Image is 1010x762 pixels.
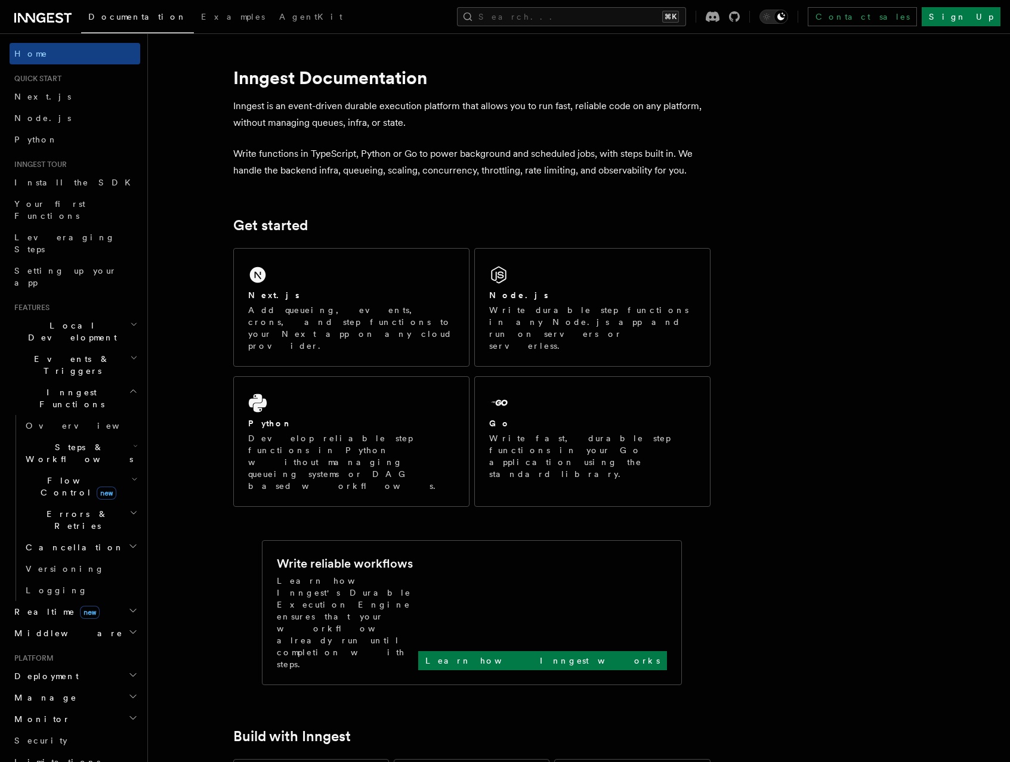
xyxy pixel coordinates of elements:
[21,541,124,553] span: Cancellation
[489,289,548,301] h2: Node.js
[10,653,54,663] span: Platform
[10,692,77,704] span: Manage
[10,606,100,618] span: Realtime
[26,421,149,430] span: Overview
[10,730,140,751] a: Security
[10,260,140,293] a: Setting up your app
[21,475,131,498] span: Flow Control
[14,199,85,221] span: Your first Functions
[10,227,140,260] a: Leveraging Steps
[201,12,265,21] span: Examples
[21,503,140,537] button: Errors & Retries
[14,48,48,60] span: Home
[922,7,1000,26] a: Sign Up
[10,670,79,682] span: Deployment
[10,382,140,415] button: Inngest Functions
[21,508,129,532] span: Errors & Retries
[10,353,130,377] span: Events & Triggers
[26,586,88,595] span: Logging
[10,129,140,150] a: Python
[10,713,70,725] span: Monitor
[662,11,679,23] kbd: ⌘K
[10,74,61,83] span: Quick start
[10,43,140,64] a: Home
[21,415,140,436] a: Overview
[233,217,308,234] a: Get started
[248,304,455,352] p: Add queueing, events, crons, and step functions to your Next app on any cloud provider.
[14,233,115,254] span: Leveraging Steps
[10,415,140,601] div: Inngest Functions
[14,113,71,123] span: Node.js
[233,145,711,179] p: Write functions in TypeScript, Python or Go to power background and scheduled jobs, with steps bu...
[81,4,194,33] a: Documentation
[489,432,696,480] p: Write fast, durable step functions in your Go application using the standard library.
[21,441,133,465] span: Steps & Workflows
[10,627,123,639] span: Middleware
[10,665,140,687] button: Deployment
[21,558,140,580] a: Versioning
[10,708,140,730] button: Monitor
[248,289,299,301] h2: Next.js
[10,193,140,227] a: Your first Functions
[233,728,351,745] a: Build with Inngest
[233,248,470,367] a: Next.jsAdd queueing, events, crons, and step functions to your Next app on any cloud provider.
[457,7,686,26] button: Search...⌘K
[10,160,67,169] span: Inngest tour
[97,487,116,500] span: new
[194,4,272,32] a: Examples
[474,248,711,367] a: Node.jsWrite durable step functions in any Node.js app and run on servers or serverless.
[10,601,140,622] button: Realtimenew
[10,386,129,410] span: Inngest Functions
[80,606,100,619] span: new
[14,736,67,745] span: Security
[88,12,187,21] span: Documentation
[26,564,104,574] span: Versioning
[474,376,711,507] a: GoWrite fast, durable step functions in your Go application using the standard library.
[248,417,292,429] h2: Python
[14,135,58,144] span: Python
[233,98,711,131] p: Inngest is an event-driven durable execution platform that allows you to run fast, reliable code ...
[277,575,418,670] p: Learn how Inngest's Durable Execution Engine ensures that your workflow already run until complet...
[21,537,140,558] button: Cancellation
[425,655,660,667] p: Learn how Inngest works
[14,92,71,101] span: Next.js
[248,432,455,492] p: Develop reliable step functions in Python without managing queueing systems or DAG based workflows.
[233,67,711,88] h1: Inngest Documentation
[233,376,470,507] a: PythonDevelop reliable step functions in Python without managing queueing systems or DAG based wo...
[14,266,117,287] span: Setting up your app
[10,86,140,107] a: Next.js
[279,12,342,21] span: AgentKit
[272,4,350,32] a: AgentKit
[10,303,50,312] span: Features
[10,348,140,382] button: Events & Triggers
[489,304,696,352] p: Write durable step functions in any Node.js app and run on servers or serverless.
[808,7,917,26] a: Contact sales
[10,687,140,708] button: Manage
[10,172,140,193] a: Install the SDK
[21,436,140,470] button: Steps & Workflows
[21,580,140,601] a: Logging
[489,417,511,429] h2: Go
[10,320,130,343] span: Local Development
[10,622,140,644] button: Middleware
[10,315,140,348] button: Local Development
[418,651,667,670] a: Learn how Inngest works
[759,10,788,24] button: Toggle dark mode
[14,178,138,187] span: Install the SDK
[21,470,140,503] button: Flow Controlnew
[10,107,140,129] a: Node.js
[277,555,413,572] h2: Write reliable workflows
